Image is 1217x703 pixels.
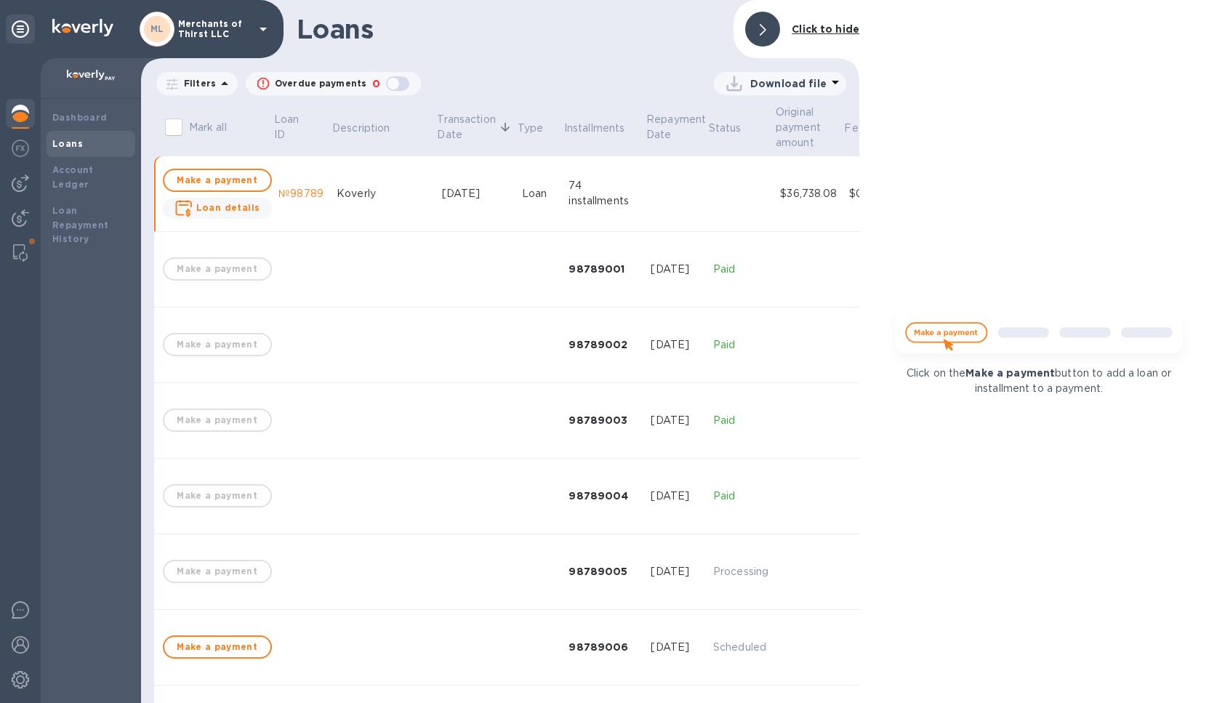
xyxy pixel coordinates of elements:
span: Type [517,121,562,136]
p: Original payment amount [776,105,823,150]
span: Make a payment [176,638,259,656]
button: Overdue payments0 [246,72,421,95]
b: ML [150,23,164,34]
p: Click on the button to add a loan or installment to a payment. [885,366,1193,396]
button: Loan details [163,198,272,219]
span: Description [332,121,409,136]
span: Transaction Date [437,112,514,142]
p: Paid [713,489,768,504]
p: Paid [713,413,768,428]
p: Installments [564,121,625,136]
button: Make a payment [163,169,272,192]
span: Original payment amount [776,105,842,150]
b: Loan Repayment History [52,205,109,245]
div: [DATE] [651,489,702,504]
p: Processing [713,564,768,579]
p: Repayment Date [646,112,706,142]
div: 98789002 [569,337,639,352]
div: [DATE] [442,186,510,201]
div: 98789006 [569,640,639,654]
div: [DATE] [651,564,702,579]
div: [DATE] [651,337,702,353]
div: 98789004 [569,489,639,503]
div: 98789001 [569,262,639,276]
div: 98789003 [569,413,639,427]
div: [DATE] [651,262,702,277]
img: Foreign exchange [12,140,29,157]
b: Dashboard [52,112,108,123]
p: Paid [713,337,768,353]
b: Make a payment [965,367,1055,379]
p: Merchants of Thirst LLC [178,19,251,39]
button: Make a payment [163,635,272,659]
h1: Loans [297,14,722,44]
div: Koverly [337,186,430,201]
div: 98789005 [569,564,639,579]
p: 0 [372,76,380,92]
p: Fees [844,121,870,136]
div: $0.70 [849,186,897,201]
p: Type [517,121,543,136]
span: Installments [564,121,644,136]
p: Transaction Date [437,112,495,142]
div: 74 installments [569,178,639,209]
p: Paid [713,262,768,277]
b: Loans [52,138,83,149]
p: Overdue payments [275,77,366,90]
b: Account Ledger [52,164,94,190]
div: $36,738.08 [780,186,837,201]
span: Make a payment [176,172,259,189]
b: Loan details [196,202,260,213]
span: Fees [844,121,889,136]
div: №98789 [278,186,325,201]
div: [DATE] [651,413,702,428]
b: Click to hide [792,23,859,35]
p: Scheduled [713,640,768,655]
p: Mark all [189,120,227,135]
div: [DATE] [651,640,702,655]
p: Status [709,121,742,136]
p: Download file [750,76,827,91]
span: Loan ID [274,112,329,142]
p: Description [332,121,390,136]
img: Logo [52,19,113,36]
div: Unpin categories [6,15,35,44]
div: Loan [522,186,558,201]
p: Loan ID [274,112,310,142]
p: Filters [178,77,216,89]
